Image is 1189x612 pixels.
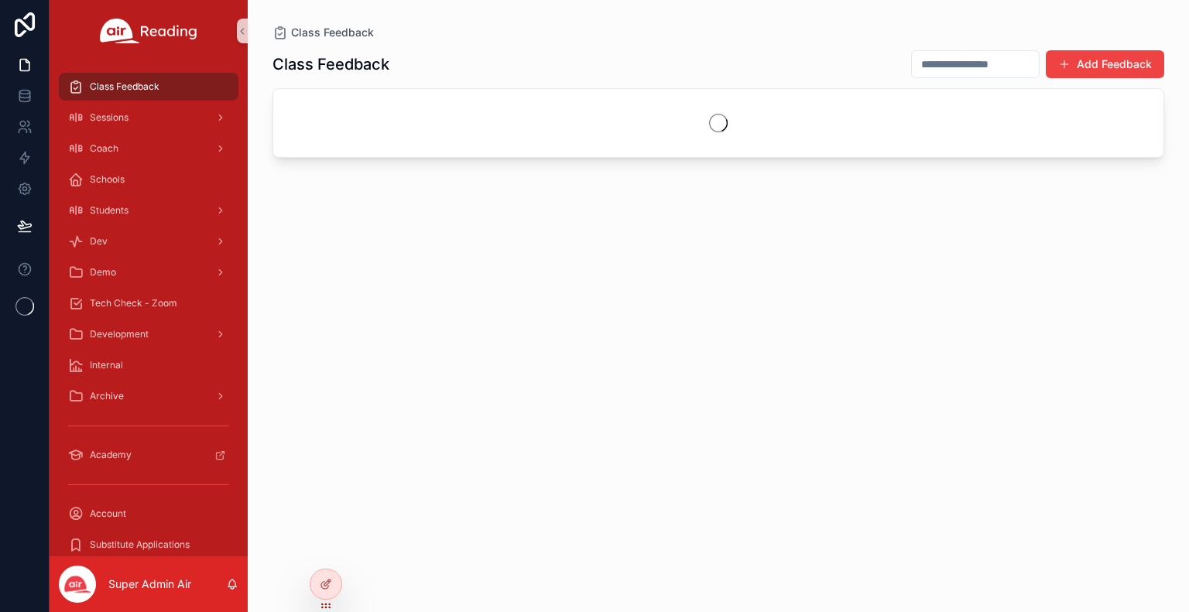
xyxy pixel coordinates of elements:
span: Tech Check - Zoom [90,297,177,309]
button: Add Feedback [1046,50,1164,78]
span: Class Feedback [291,25,374,40]
span: Dev [90,235,108,248]
img: App logo [100,19,197,43]
span: Account [90,508,126,520]
a: Class Feedback [272,25,374,40]
a: Substitute Applications [59,531,238,559]
span: Substitute Applications [90,538,190,551]
a: Internal [59,351,238,379]
span: Internal [90,359,123,371]
a: Class Feedback [59,73,238,101]
span: Academy [90,449,132,461]
span: Demo [90,266,116,279]
a: Tech Check - Zoom [59,289,238,317]
a: Account [59,500,238,528]
a: Development [59,320,238,348]
a: Archive [59,382,238,410]
span: Sessions [90,111,128,124]
a: Demo [59,258,238,286]
div: scrollable content [50,62,248,556]
h1: Class Feedback [272,53,389,75]
span: Schools [90,173,125,186]
p: Super Admin Air [108,576,191,592]
span: Coach [90,142,118,155]
a: Schools [59,166,238,193]
span: Class Feedback [90,80,159,93]
a: Dev [59,227,238,255]
span: Students [90,204,128,217]
a: Sessions [59,104,238,132]
a: Students [59,197,238,224]
a: Coach [59,135,238,162]
a: Academy [59,441,238,469]
span: Development [90,328,149,340]
span: Archive [90,390,124,402]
